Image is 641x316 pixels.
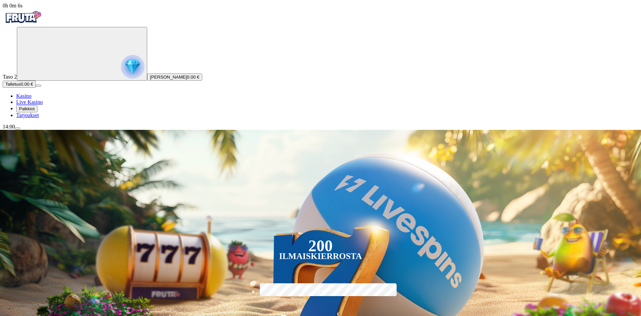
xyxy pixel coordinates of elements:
[258,282,297,302] label: €50
[3,81,36,88] button: Talletusplus icon0.00 €
[3,74,17,80] span: Taso 2
[15,127,20,130] button: menu
[147,74,202,81] button: [PERSON_NAME]0.00 €
[344,282,383,302] label: €250
[19,106,35,111] span: Palkkiot
[36,85,41,87] button: menu
[301,282,340,302] label: €150
[16,112,39,118] span: Tarjoukset
[16,112,39,118] a: gift-inverted iconTarjoukset
[16,99,43,105] a: poker-chip iconLive Kasino
[3,21,43,27] a: Fruta
[16,99,43,105] span: Live Kasino
[3,3,23,8] span: user session time
[279,252,362,260] div: Ilmaiskierrosta
[3,9,43,26] img: Fruta
[3,124,15,130] span: 14:00
[21,82,33,87] span: 0.00 €
[16,93,31,99] a: diamond iconKasino
[150,75,187,80] span: [PERSON_NAME]
[121,55,144,79] img: reward progress
[17,27,147,81] button: reward progress
[16,93,31,99] span: Kasino
[3,9,638,118] nav: Primary
[16,105,37,112] button: reward iconPalkkiot
[5,82,21,87] span: Talletus
[308,242,332,250] div: 200
[187,75,199,80] span: 0.00 €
